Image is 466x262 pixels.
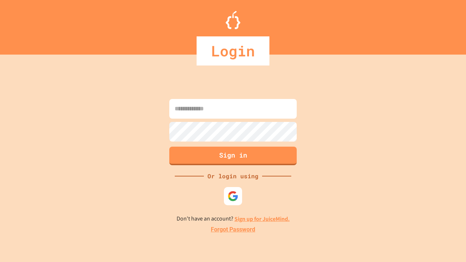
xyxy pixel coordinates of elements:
[234,215,290,223] a: Sign up for JuiceMind.
[177,214,290,223] p: Don't have an account?
[226,11,240,29] img: Logo.svg
[228,191,238,202] img: google-icon.svg
[204,172,262,180] div: Or login using
[197,36,269,65] div: Login
[211,225,255,234] a: Forgot Password
[169,147,297,165] button: Sign in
